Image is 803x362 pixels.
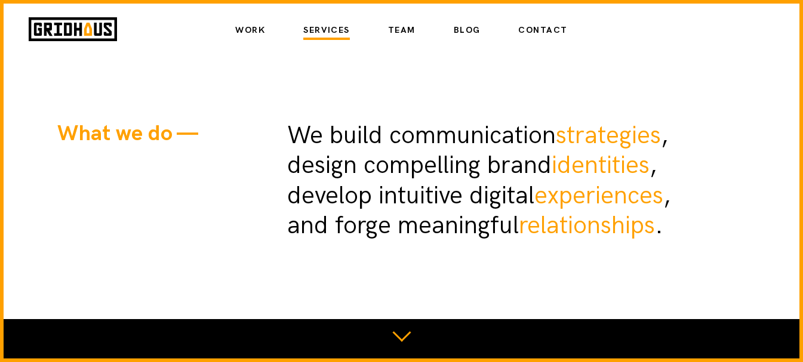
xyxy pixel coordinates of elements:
strong: relationships [519,211,655,241]
h1: What we do [57,121,287,220]
a: Team [388,20,416,40]
strong: strategies [556,120,661,151]
strong: identities [552,150,650,181]
p: We build communication , design compelling brand , develop intuitive digital , and forge meaningf... [287,121,746,242]
strong: experiences [534,181,663,211]
a: Contact [518,20,567,40]
a: Blog [454,20,481,40]
a: Work [235,20,265,40]
a: Services [303,20,350,40]
img: Gridhaus logo [29,17,117,41]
